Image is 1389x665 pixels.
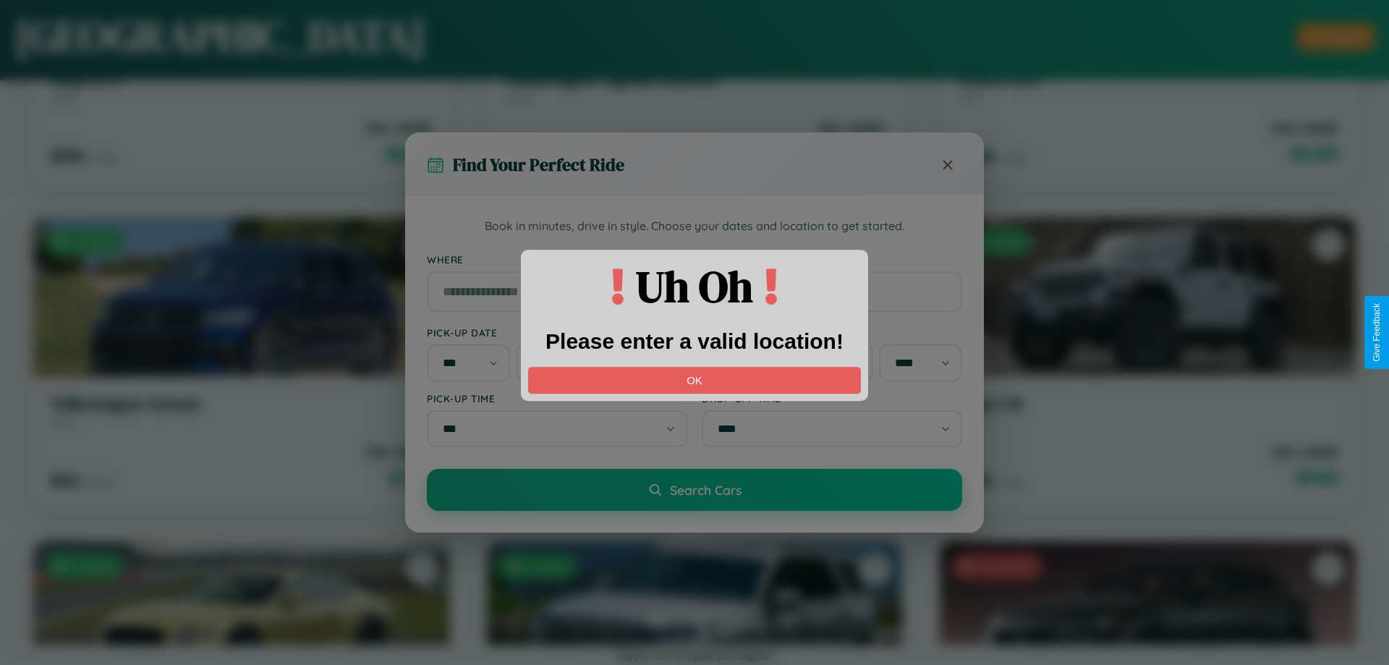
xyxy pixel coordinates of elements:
[427,326,687,339] label: Pick-up Date
[453,153,624,177] h3: Find Your Perfect Ride
[427,392,687,404] label: Pick-up Time
[670,482,742,498] span: Search Cars
[427,217,962,236] p: Book in minutes, drive in style. Choose your dates and location to get started.
[702,392,962,404] label: Drop-off Time
[427,253,962,266] label: Where
[702,326,962,339] label: Drop-off Date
